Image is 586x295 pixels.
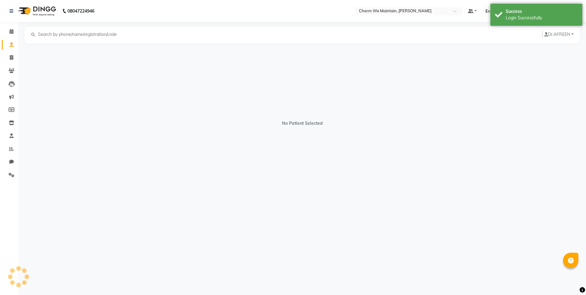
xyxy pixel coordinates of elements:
input: Search by phone/name/registration/code [37,31,122,38]
button: Dr.AFREEN [542,31,576,38]
div: Login Successfully. [506,15,578,21]
div: Success [506,8,578,15]
b: 08047224946 [67,2,94,20]
span: Dr. [544,32,554,37]
div: No Patient Selected [25,44,580,197]
img: logo [16,2,58,20]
